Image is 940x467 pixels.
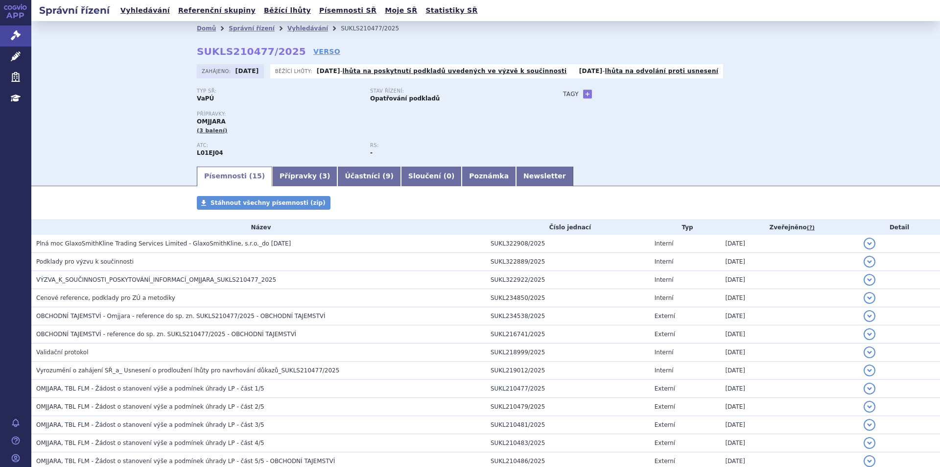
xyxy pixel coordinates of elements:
td: [DATE] [720,253,859,271]
span: 9 [386,172,391,180]
button: detail [864,310,875,322]
td: SUKL210477/2025 [486,380,650,398]
a: lhůta na poskytnutí podkladů uvedených ve výzvě k součinnosti [343,68,567,74]
button: detail [864,365,875,376]
span: Externí [655,331,675,338]
span: OMJJARA, TBL FLM - Žádost o stanovení výše a podmínek úhrady LP - část 2/5 [36,403,264,410]
a: Domů [197,25,216,32]
span: Vyrozumění o zahájení SŘ_a_ Usnesení o prodloužení lhůty pro navrhování důkazů_SUKLS210477/2025 [36,367,339,374]
span: (3 balení) [197,127,228,134]
td: [DATE] [720,416,859,434]
a: Písemnosti (15) [197,167,272,186]
span: OMJJARA [197,118,226,125]
span: Interní [655,258,674,265]
span: Externí [655,403,675,410]
button: detail [864,401,875,413]
span: Externí [655,313,675,320]
span: OBCHODNÍ TAJEMSTVÍ - Omjjara - reference do sp. zn. SUKLS210477/2025 - OBCHODNÍ TAJEMSTVÍ [36,313,326,320]
td: SUKL219012/2025 [486,362,650,380]
h3: Tagy [563,88,579,100]
th: Detail [859,220,940,235]
a: lhůta na odvolání proti usnesení [605,68,718,74]
span: OMJJARA, TBL FLM - Žádost o stanovení výše a podmínek úhrady LP - část 5/5 - OBCHODNÍ TAJEMSTVÍ [36,458,335,465]
h2: Správní řízení [31,3,117,17]
strong: Opatřování podkladů [370,95,440,102]
a: + [583,90,592,98]
strong: SUKLS210477/2025 [197,46,306,57]
span: Interní [655,276,674,283]
span: Podklady pro výzvu k součinnosti [36,258,134,265]
td: SUKL218999/2025 [486,344,650,362]
button: detail [864,437,875,449]
td: SUKL210483/2025 [486,434,650,452]
td: [DATE] [720,398,859,416]
span: VÝZVA_K_SOUČINNOSTI_POSKYTOVÁNÍ_INFORMACÍ_OMJJARA_SUKLS210477_2025 [36,276,276,283]
td: SUKL322889/2025 [486,253,650,271]
span: Externí [655,458,675,465]
p: Stav řízení: [370,88,534,94]
td: [DATE] [720,307,859,325]
a: Běžící lhůty [261,4,314,17]
strong: [DATE] [235,68,259,74]
span: Interní [655,349,674,356]
abbr: (?) [807,224,815,231]
span: 3 [322,172,327,180]
a: VERSO [313,47,340,56]
strong: [DATE] [317,68,340,74]
span: Externí [655,385,675,392]
td: [DATE] [720,380,859,398]
td: SUKL234538/2025 [486,307,650,325]
th: Typ [650,220,721,235]
p: - [317,67,567,75]
a: Referenční skupiny [175,4,258,17]
a: Sloučení (0) [401,167,462,186]
span: Stáhnout všechny písemnosti (zip) [211,199,326,206]
th: Název [31,220,486,235]
td: [DATE] [720,344,859,362]
p: - [579,67,719,75]
a: Vyhledávání [117,4,173,17]
strong: VaPÚ [197,95,214,102]
span: OMJJARA, TBL FLM - Žádost o stanovení výše a podmínek úhrady LP - část 1/5 [36,385,264,392]
button: detail [864,238,875,249]
button: detail [864,328,875,340]
span: 0 [446,172,451,180]
a: Moje SŘ [382,4,420,17]
a: Účastníci (9) [337,167,400,186]
a: Stáhnout všechny písemnosti (zip) [197,196,330,210]
span: Interní [655,367,674,374]
a: Poznámka [462,167,516,186]
td: SUKL216741/2025 [486,325,650,344]
a: Písemnosti SŘ [316,4,379,17]
span: Běžící lhůty: [275,67,314,75]
th: Zveřejněno [720,220,859,235]
td: SUKL210481/2025 [486,416,650,434]
span: Cenové reference, podklady pro ZÚ a metodiky [36,295,175,301]
p: ATC: [197,143,360,148]
strong: MOMELOTINIB [197,149,223,156]
th: Číslo jednací [486,220,650,235]
button: detail [864,383,875,394]
td: [DATE] [720,362,859,380]
td: [DATE] [720,235,859,253]
a: Statistiky SŘ [423,4,480,17]
span: OMJJARA, TBL FLM - Žádost o stanovení výše a podmínek úhrady LP - část 4/5 [36,440,264,446]
a: Správní řízení [229,25,275,32]
td: [DATE] [720,434,859,452]
span: Externí [655,421,675,428]
td: SUKL322922/2025 [486,271,650,289]
td: [DATE] [720,271,859,289]
button: detail [864,274,875,286]
td: SUKL322908/2025 [486,235,650,253]
td: [DATE] [720,325,859,344]
button: detail [864,455,875,467]
button: detail [864,419,875,431]
span: 15 [252,172,261,180]
strong: - [370,149,373,156]
a: Vyhledávání [287,25,328,32]
p: Typ SŘ: [197,88,360,94]
li: SUKLS210477/2025 [341,21,412,36]
p: Přípravky: [197,111,543,117]
strong: [DATE] [579,68,603,74]
span: Externí [655,440,675,446]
